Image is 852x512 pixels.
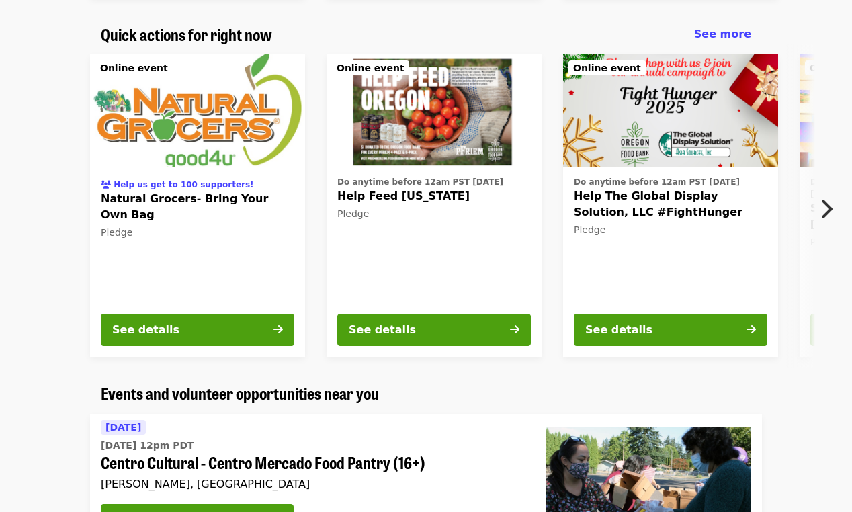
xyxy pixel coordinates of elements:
[337,208,369,219] span: Pledge
[574,177,740,187] span: Do anytime before 12am PST [DATE]
[90,25,762,44] div: Quick actions for right now
[337,188,531,204] span: Help Feed [US_STATE]
[101,227,132,238] span: Pledge
[747,323,756,336] i: arrow-right icon
[101,191,294,223] span: Natural Grocers- Bring Your Own Bag
[337,62,404,73] span: Online event
[114,180,253,189] span: Help us get to 100 supporters!
[101,478,524,490] div: [PERSON_NAME], [GEOGRAPHIC_DATA]
[101,314,294,346] button: See details
[337,314,531,346] button: See details
[808,190,852,228] button: Next item
[90,54,305,357] a: See details for "Natural Grocers- Bring Your Own Bag"
[101,25,272,44] a: Quick actions for right now
[563,54,778,357] a: See details for "Help The Global Display Solution, LLC #FightHunger"
[573,62,641,73] span: Online event
[273,323,283,336] i: arrow-right icon
[574,188,767,220] span: Help The Global Display Solution, LLC #FightHunger
[112,322,179,338] div: See details
[349,322,416,338] div: See details
[101,22,272,46] span: Quick actions for right now
[694,28,751,40] span: See more
[563,54,778,167] img: Help The Global Display Solution, LLC #FightHunger organized by Oregon Food Bank
[100,62,168,73] span: Online event
[101,180,111,189] i: users icon
[105,422,141,433] span: [DATE]
[585,322,652,338] div: See details
[510,323,519,336] i: arrow-right icon
[694,26,751,42] a: See more
[574,314,767,346] button: See details
[101,453,524,472] span: Centro Cultural - Centro Mercado Food Pantry (16+)
[101,439,194,453] time: [DATE] 12pm PDT
[101,381,379,404] span: Events and volunteer opportunities near you
[574,224,605,235] span: Pledge
[90,54,305,167] img: Natural Grocers- Bring Your Own Bag organized by Oregon Food Bank
[327,54,542,357] a: See details for "Help Feed Oregon"
[819,196,833,222] i: chevron-right icon
[327,54,542,167] img: Help Feed Oregon organized by Oregon Food Bank
[337,177,503,187] span: Do anytime before 12am PST [DATE]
